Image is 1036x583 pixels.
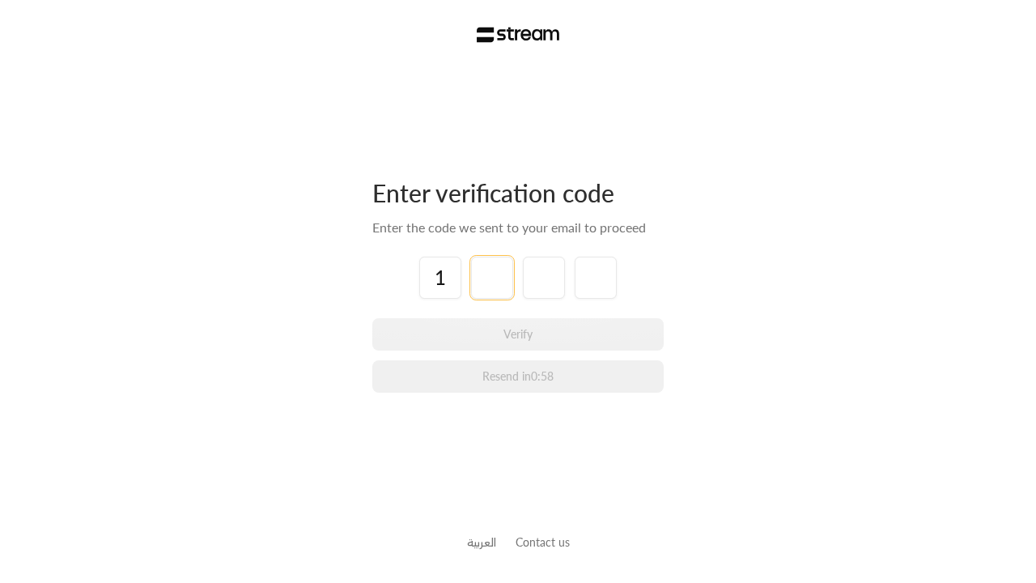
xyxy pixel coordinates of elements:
button: Contact us [516,534,570,551]
img: Stream Logo [477,27,560,43]
div: Enter verification code [372,177,664,208]
a: Contact us [516,535,570,549]
div: Enter the code we sent to your email to proceed [372,218,664,237]
a: العربية [467,527,496,557]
